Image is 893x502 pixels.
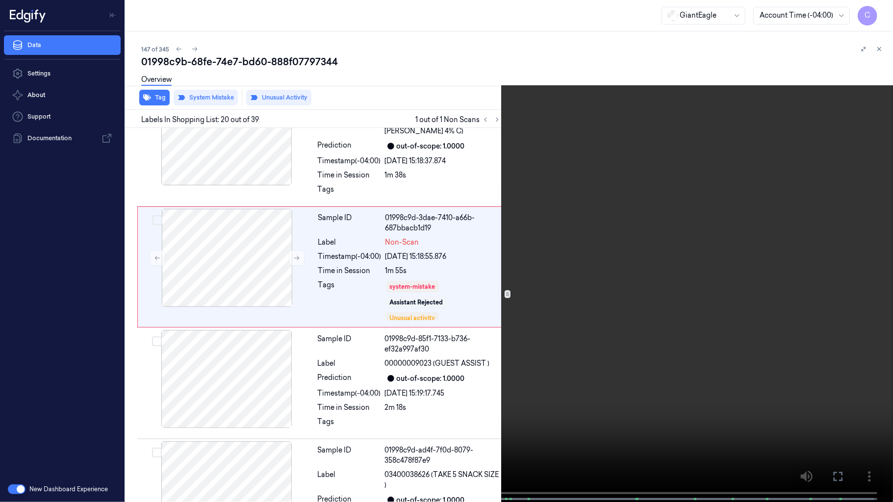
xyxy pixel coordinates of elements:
button: C [858,6,877,25]
div: out-of-scope: 1.0000 [397,374,465,384]
div: Time in Session [318,402,381,413]
div: Assistant Rejected [390,298,443,307]
div: Timestamp (-04:00) [318,388,381,399]
div: Sample ID [318,334,381,354]
div: system-mistake [390,282,435,291]
button: Select row [152,448,162,457]
div: Timestamp (-04:00) [318,251,382,262]
button: About [4,85,121,105]
span: 03400038626 (TAKE 5 SNACK SIZE ) [385,470,501,490]
div: Prediction [318,140,381,152]
button: Tag [139,90,170,105]
a: Data [4,35,121,55]
div: Label [318,358,381,369]
a: Overview [141,75,172,86]
div: 1m 38s [385,170,501,180]
div: out-of-scope: 1.0000 [397,141,465,151]
div: 01998c9d-3dae-7410-a66b-687bbacb1d19 [385,213,501,233]
a: Settings [4,64,121,83]
div: 01998c9b-68fe-74e7-bd60-888f07797344 [141,55,885,69]
button: Toggle Navigation [105,7,121,23]
button: Unusual Activity [246,90,311,105]
div: [DATE] 15:18:55.876 [385,251,501,262]
span: Labels In Shopping List: 20 out of 39 [141,115,259,125]
div: Sample ID [318,213,382,233]
a: Support [4,107,121,126]
span: 00000009023 (GUEST ASSIST ) [385,358,490,369]
div: Tags [318,280,382,321]
button: Select row [153,215,162,225]
div: Sample ID [318,445,381,466]
button: System Mistake [174,90,238,105]
div: Prediction [318,373,381,384]
div: Time in Session [318,170,381,180]
div: Timestamp (-04:00) [318,156,381,166]
div: 2m 18s [385,402,501,413]
span: 147 of 345 [141,45,169,53]
div: 01998c9d-85f1-7133-b736-ef32a997af30 [385,334,501,354]
span: Non-Scan [385,237,419,248]
div: [DATE] 15:18:37.874 [385,156,501,166]
div: [DATE] 15:19:17.745 [385,388,501,399]
div: Tags [318,184,381,200]
div: Tags [318,417,381,432]
span: 1 out of 1 Non Scans [415,114,503,125]
div: 01998c9d-ad4f-7f0d-8079-358c478f87e9 [385,445,501,466]
div: 1m 55s [385,266,501,276]
div: Label [318,237,382,248]
div: Label [318,470,381,490]
div: Time in Session [318,266,382,276]
button: Select row [152,336,162,346]
div: Unusual activity [390,314,435,323]
a: Documentation [4,128,121,148]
